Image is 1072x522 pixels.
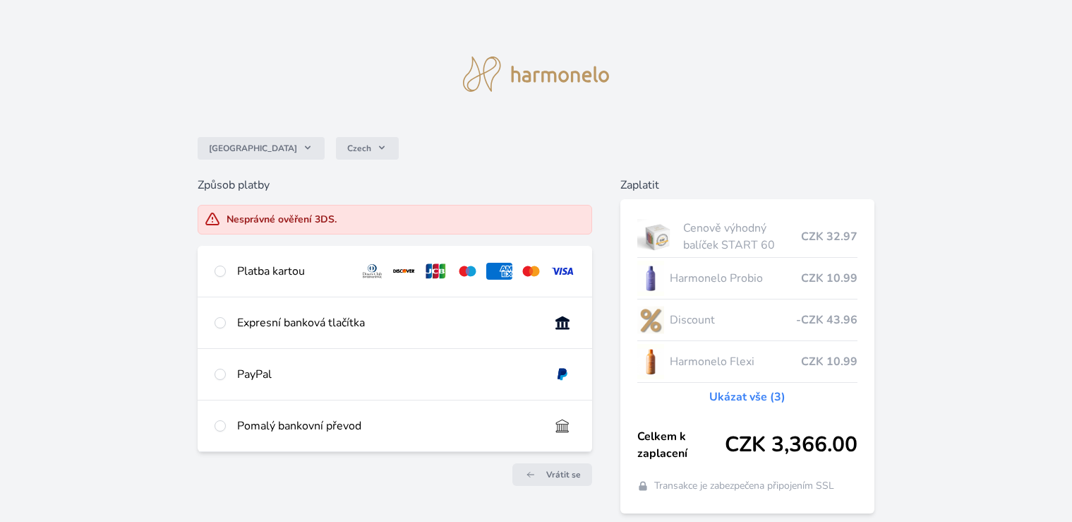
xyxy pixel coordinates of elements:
div: Platba kartou [237,263,348,280]
div: Pomalý bankovní převod [237,417,538,434]
span: -CZK 43.96 [796,312,857,328]
img: CLEAN_FLEXI_se_stinem_x-hi_(1)-lo.jpg [637,344,664,379]
img: mc.svg [518,263,544,280]
div: PayPal [237,366,538,383]
a: Vrátit se [512,463,592,486]
h6: Způsob platby [198,177,593,194]
img: diners.svg [359,263,385,280]
img: onlineBanking_CZ.svg [550,314,576,331]
span: Transakce je zabezpečena připojením SSL [654,479,834,493]
span: Harmonelo Probio [670,270,801,287]
img: discover.svg [391,263,417,280]
a: Ukázat vše (3) [709,388,785,405]
span: CZK 10.99 [801,353,857,370]
img: discount-lo.png [637,302,664,338]
span: Vrátit se [546,469,581,480]
img: jcb.svg [423,263,449,280]
span: Celkem k zaplacení [637,428,725,462]
img: visa.svg [550,263,576,280]
span: CZK 32.97 [801,228,857,245]
img: maestro.svg [454,263,481,280]
button: Czech [336,137,399,160]
span: CZK 10.99 [801,270,857,287]
h6: Zaplatit [620,177,874,194]
span: Harmonelo Flexi [670,353,801,370]
img: CLEAN_PROBIO_se_stinem_x-lo.jpg [637,261,664,296]
span: [GEOGRAPHIC_DATA] [209,143,297,154]
img: paypal.svg [550,366,576,383]
img: logo.svg [463,57,610,92]
span: Czech [347,143,371,154]
span: CZK 3,366.00 [725,432,857,458]
img: start.jpg [637,219,677,254]
button: [GEOGRAPHIC_DATA] [198,137,325,160]
div: Nesprávné ověření 3DS. [227,213,337,227]
img: bankTransfer_IBAN.svg [550,417,576,434]
img: amex.svg [486,263,512,280]
span: Discount [670,312,796,328]
div: Expresní banková tlačítka [237,314,538,331]
span: Cenově výhodný balíček START 60 [683,220,801,254]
